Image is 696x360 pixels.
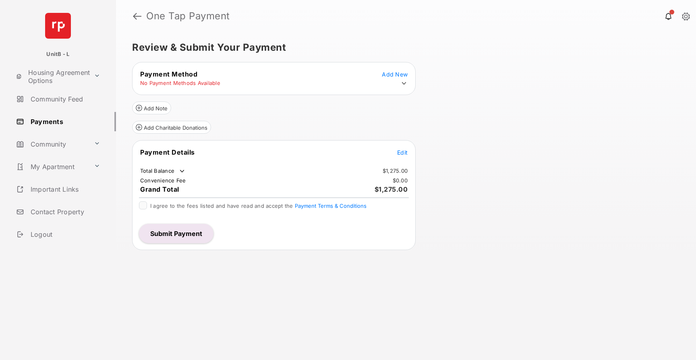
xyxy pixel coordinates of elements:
a: Community Feed [13,89,116,109]
span: $1,275.00 [375,185,408,193]
span: Grand Total [140,185,179,193]
td: No Payment Methods Available [140,79,221,87]
a: Payments [13,112,116,131]
span: I agree to the fees listed and have read and accept the [150,203,367,209]
a: Logout [13,225,116,244]
span: Payment Details [140,148,195,156]
h5: Review & Submit Your Payment [132,43,673,52]
td: $0.00 [392,177,408,184]
a: My Apartment [13,157,91,176]
a: Important Links [13,180,104,199]
strong: One Tap Payment [146,11,230,21]
button: Add Charitable Donations [132,121,211,134]
a: Contact Property [13,202,116,221]
img: svg+xml;base64,PHN2ZyB4bWxucz0iaHR0cDovL3d3dy53My5vcmcvMjAwMC9zdmciIHdpZHRoPSI2NCIgaGVpZ2h0PSI2NC... [45,13,71,39]
button: Add Note [132,101,171,114]
span: Edit [397,149,408,156]
button: Edit [397,148,408,156]
td: Total Balance [140,167,186,175]
button: Add New [382,70,408,78]
span: Payment Method [140,70,197,78]
button: I agree to the fees listed and have read and accept the [295,203,367,209]
button: Submit Payment [139,224,213,243]
a: Housing Agreement Options [13,67,91,86]
a: Community [13,134,91,154]
td: Convenience Fee [140,177,186,184]
span: Add New [382,71,408,78]
p: UnitB - L [46,50,69,58]
td: $1,275.00 [382,167,408,174]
